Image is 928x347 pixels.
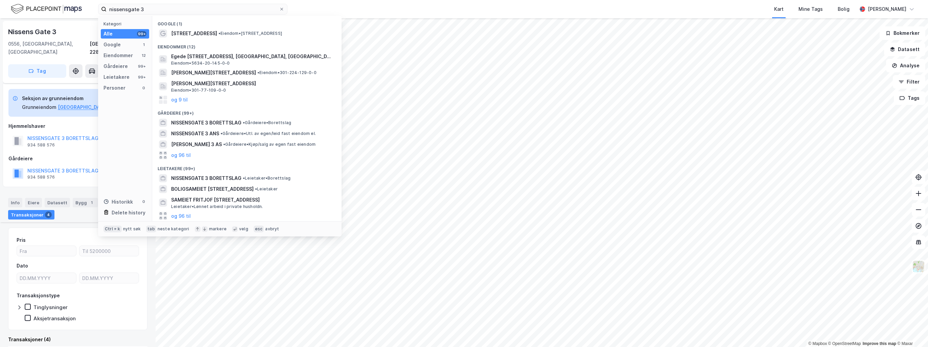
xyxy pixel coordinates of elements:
[103,73,130,81] div: Leietakere
[171,119,241,127] span: NISSENSGATE 3 BORETTSLAG
[137,74,146,80] div: 99+
[141,42,146,47] div: 1
[171,130,219,138] span: NISSENSGATE 3 ANS
[17,292,60,300] div: Transaksjonstype
[27,142,55,148] div: 934 588 576
[22,94,131,102] div: Seksjon av grunneiendom
[774,5,784,13] div: Kart
[27,175,55,180] div: 934 588 576
[146,226,156,232] div: tab
[171,52,333,61] span: Egede [STREET_ADDRESS], [GEOGRAPHIC_DATA], [GEOGRAPHIC_DATA]
[221,131,316,136] span: Gårdeiere • Utl. av egen/leid fast eiendom el.
[152,161,342,173] div: Leietakere (99+)
[103,84,125,92] div: Personer
[884,43,925,56] button: Datasett
[158,226,189,232] div: neste kategori
[243,176,291,181] span: Leietaker • Borettslag
[11,3,82,15] img: logo.f888ab2527a4732fd821a326f86c7f29.svg
[894,91,925,105] button: Tags
[171,174,241,182] span: NISSENSGATE 3 BORETTSLAG
[257,70,259,75] span: •
[103,21,149,26] div: Kategori
[239,226,248,232] div: velg
[223,142,225,147] span: •
[265,226,279,232] div: avbryt
[880,26,925,40] button: Bokmerker
[171,96,188,104] button: og 9 til
[79,246,139,256] input: Til 5200000
[171,196,333,204] span: SAMEIET FRITJOF [STREET_ADDRESS]
[171,79,333,88] span: [PERSON_NAME][STREET_ADDRESS]
[25,198,42,207] div: Eiere
[73,198,98,207] div: Bygg
[218,31,282,36] span: Eiendom • [STREET_ADDRESS]
[893,75,925,89] button: Filter
[171,151,191,159] button: og 96 til
[171,204,263,209] span: Leietaker • Lønnet arbeid i private husholdn.
[103,198,133,206] div: Historikk
[88,199,95,206] div: 1
[808,341,827,346] a: Mapbox
[112,209,145,217] div: Delete history
[863,341,896,346] a: Improve this map
[171,88,226,93] span: Eiendom • 301-77-109-0-0
[45,211,52,218] div: 4
[141,85,146,91] div: 0
[137,31,146,37] div: 99+
[141,199,146,204] div: 0
[79,273,139,283] input: DD.MM.YYYY
[152,16,342,28] div: Google (1)
[223,142,316,147] span: Gårdeiere • Kjøp/salg av egen fast eiendom
[103,30,113,38] div: Alle
[141,53,146,58] div: 12
[103,41,121,49] div: Google
[171,212,191,220] button: og 96 til
[8,210,54,219] div: Transaksjoner
[8,26,58,37] div: Nissens Gate 3
[255,186,278,192] span: Leietaker
[107,4,279,14] input: Søk på adresse, matrikkel, gårdeiere, leietakere eller personer
[58,103,131,111] button: [GEOGRAPHIC_DATA], 228/222
[254,226,264,232] div: esc
[17,273,76,283] input: DD.MM.YYYY
[8,64,66,78] button: Tag
[33,315,76,322] div: Aksjetransaksjon
[798,5,823,13] div: Mine Tags
[17,236,26,244] div: Pris
[171,185,254,193] span: BOLIGSAMEIET [STREET_ADDRESS]
[137,64,146,69] div: 99+
[22,103,56,111] div: Grunneiendom
[243,120,245,125] span: •
[218,31,221,36] span: •
[8,40,90,56] div: 0556, [GEOGRAPHIC_DATA], [GEOGRAPHIC_DATA]
[886,59,925,72] button: Analyse
[45,198,70,207] div: Datasett
[838,5,850,13] div: Bolig
[152,39,342,51] div: Eiendommer (12)
[123,226,141,232] div: nytt søk
[171,69,256,77] span: [PERSON_NAME][STREET_ADDRESS]
[90,40,147,56] div: [GEOGRAPHIC_DATA], 228/222/0/1
[103,226,122,232] div: Ctrl + k
[103,51,133,60] div: Eiendommer
[221,131,223,136] span: •
[912,260,925,273] img: Z
[8,155,147,163] div: Gårdeiere
[8,336,147,344] div: Transaksjoner (4)
[868,5,906,13] div: [PERSON_NAME]
[828,341,861,346] a: OpenStreetMap
[152,105,342,117] div: Gårdeiere (99+)
[894,315,928,347] iframe: Chat Widget
[243,176,245,181] span: •
[17,246,76,256] input: Fra
[243,120,291,125] span: Gårdeiere • Borettslag
[8,122,147,130] div: Hjemmelshaver
[257,70,317,75] span: Eiendom • 301-224-129-0-0
[103,62,128,70] div: Gårdeiere
[8,198,22,207] div: Info
[171,140,222,148] span: [PERSON_NAME] 3 AS
[33,304,68,310] div: Tinglysninger
[17,262,28,270] div: Dato
[209,226,227,232] div: markere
